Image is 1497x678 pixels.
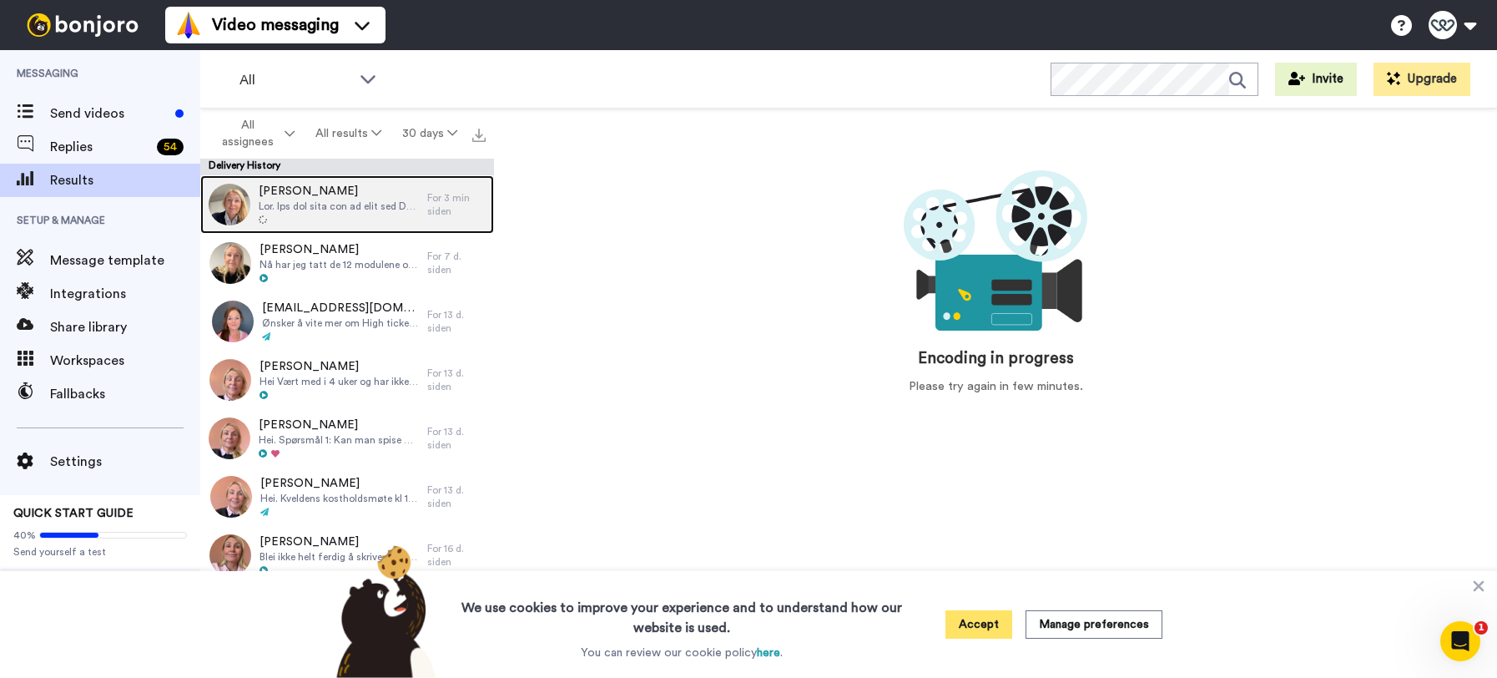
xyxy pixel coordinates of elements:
[427,367,486,393] div: For 13 d. siden
[200,351,494,409] a: [PERSON_NAME]Hei Vært med i 4 uker og har ikke kommet ordentlig i gang. Trenger inspirasjon og ve...
[50,170,200,190] span: Results
[214,117,281,150] span: All assignees
[427,191,486,218] div: For 3 min siden
[209,417,250,459] img: 8f331004-ef55-459d-8367-62a61495e729-thumb.jpg
[50,351,200,371] span: Workspaces
[918,347,1074,370] div: Encoding in progress
[391,119,467,149] button: 30 days
[467,121,491,146] button: Export all results that match these filters now.
[427,542,486,569] div: For 16 d. siden
[427,425,486,452] div: For 13 d. siden
[200,175,494,234] a: [PERSON_NAME]Lor. Ips dol sita con ad elit sed DO eiusm tempor. Inc utl etdolo mag aliquae admini...
[1275,63,1357,96] button: Invite
[259,417,419,433] span: [PERSON_NAME]
[904,159,1087,347] div: animation
[209,534,251,576] img: e8a67bf7-0ac2-4d9a-a8e8-9e6188161dd0-thumb.jpg
[260,492,419,505] span: Hei. Kveldens kostholdsmøte kl 18 ligg på medlemsportalen, står det. Kor finn eg den?
[209,359,251,401] img: 8c7b117f-84a1-42d0-96c5-7a731f54962d-thumb.jpg
[50,384,200,404] span: Fallbacks
[260,534,419,550] span: [PERSON_NAME]
[757,647,780,659] a: here
[945,610,1012,639] button: Accept
[1440,621,1480,661] iframe: Intercom live chat
[13,545,187,559] span: Send yourself a test
[472,129,486,142] img: export.svg
[50,104,169,124] span: Send videos
[50,137,150,157] span: Replies
[50,250,200,271] span: Message template
[20,13,145,37] img: bj-logo-header-white.svg
[157,139,184,155] div: 54
[175,12,202,38] img: vm-color.svg
[305,119,392,149] button: All results
[209,242,251,284] img: 9644808e-e159-496b-9077-eeb21c1059a1-thumb.jpg
[427,483,486,510] div: For 13 d. siden
[200,292,494,351] a: [EMAIL_ADDRESS][DOMAIN_NAME]Ønsker å vite mer om High ticket tilbudetFor 13 d. siden
[260,550,419,564] span: Blei ikke helt ferdig å skrive. Trenger et lett måltid på kvelden . Har prøvd med frukt med det e...
[260,241,419,258] span: [PERSON_NAME]
[50,284,200,304] span: Integrations
[259,433,419,447] span: Hei. Spørsmål 1: Kan man spise noen dadler til kaffen om morgenen? Litt tørket [MEDICAL_DATA] og?...
[204,110,305,157] button: All assignees
[445,588,919,638] h3: We use cookies to improve your experience and to understand how our website is used.
[239,70,351,90] span: All
[262,316,419,330] span: Ønsker å vite mer om High ticket tilbudet
[200,526,494,584] a: [PERSON_NAME]Blei ikke helt ferdig å skrive. Trenger et lett måltid på kvelden . Har prøvd med fr...
[262,300,419,316] span: [EMAIL_ADDRESS][DOMAIN_NAME]
[13,529,36,542] span: 40%
[200,468,494,526] a: [PERSON_NAME]Hei. Kveldens kostholdsmøte kl 18 ligg på medlemsportalen, står det. Kor finn eg den...
[210,476,252,518] img: 57329ecc-0c3e-46b9-97ea-ff5edb90c9d9-thumb.jpg
[212,13,339,37] span: Video messaging
[321,544,445,678] img: bear-with-cookie.png
[260,375,419,388] span: Hei Vært med i 4 uker og har ikke kommet ordentlig i gang. Trenger inspirasjon og veiledning på h...
[1474,621,1488,635] span: 1
[1374,63,1470,96] button: Upgrade
[259,200,419,213] span: Lor. Ips dol sita con ad elit sed DO eiusm tempor. Inc utl etdolo mag aliquae adminimveniam quis ...
[209,184,250,225] img: 54736fd8-3697-4c83-975e-6aac02310be3-thumb.jpg
[212,301,254,342] img: 1d1fd9aa-6fbf-4379-8357-796851c99f7b-thumb.jpg
[581,645,783,661] p: You can review our cookie policy .
[13,508,134,519] span: QUICK START GUIDE
[427,250,486,276] div: For 7 d. siden
[50,452,200,472] span: Settings
[259,183,419,200] span: [PERSON_NAME]
[200,159,494,175] div: Delivery History
[909,378,1083,396] div: Please try again in few minutes.
[260,358,419,375] span: [PERSON_NAME]
[200,409,494,468] a: [PERSON_NAME]Hei. Spørsmål 1: Kan man spise noen dadler til kaffen om morgenen? Litt tørket [MEDI...
[260,258,419,271] span: Nå har jeg tatt de 12 modulene og jeg har jobbet mye i kursboken når jeg har vært gjennom de. Så ...
[200,234,494,292] a: [PERSON_NAME]Nå har jeg tatt de 12 modulene og jeg har jobbet mye i kursboken når jeg har vært gj...
[50,317,200,337] span: Share library
[427,308,486,335] div: For 13 d. siden
[260,475,419,492] span: [PERSON_NAME]
[1026,610,1162,639] button: Manage preferences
